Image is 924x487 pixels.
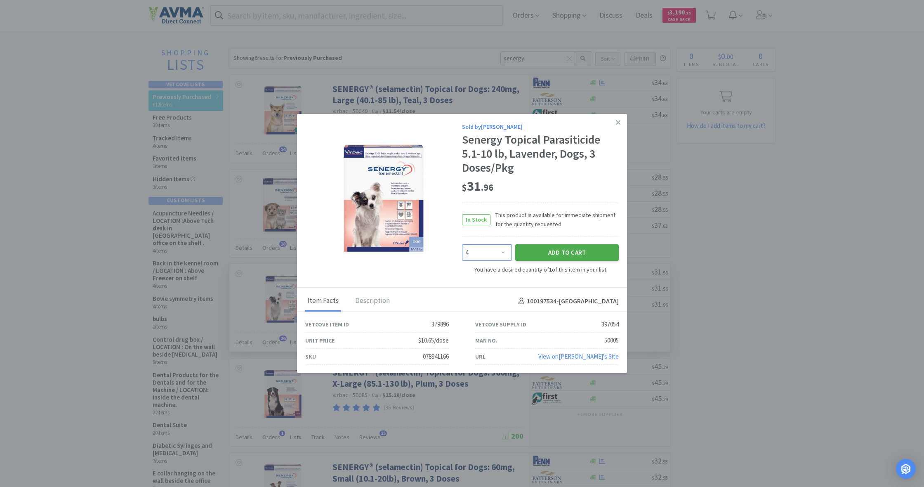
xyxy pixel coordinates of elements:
div: Vetcove Supply ID [475,320,526,329]
button: Add to Cart [515,244,619,260]
div: 50005 [604,336,619,345]
strong: 1 [549,265,552,273]
span: In Stock [462,215,490,225]
div: Man No. [475,336,497,345]
div: $10.65/dose [418,336,449,345]
div: Item Facts [305,291,341,312]
a: View on[PERSON_NAME]'s Site [538,352,619,360]
div: 397054 [601,319,619,329]
h4: 100197534 - [GEOGRAPHIC_DATA] [515,296,619,307]
img: 25a4081ed7604c3dbc5bacba8d80163e_397054.jpeg [330,144,437,252]
div: Open Intercom Messenger [896,459,916,479]
span: $ [462,182,467,193]
span: This product is available for immediate shipment for the quantity requested [490,210,619,229]
div: Vetcove Item ID [305,320,349,329]
div: You have a desired quantity of of this item in your list [462,265,619,274]
div: 078941166 [423,352,449,362]
div: SKU [305,352,316,361]
div: Sold by [PERSON_NAME] [462,122,619,131]
div: Senergy Topical Parasiticide 5.1-10 lb, Lavender, Dogs, 3 Doses/Pkg [462,133,619,175]
div: URL [475,352,486,361]
div: 379896 [431,319,449,329]
span: 31 [462,178,493,194]
div: Description [353,291,392,312]
span: . 96 [481,182,493,193]
div: Unit Price [305,336,335,345]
